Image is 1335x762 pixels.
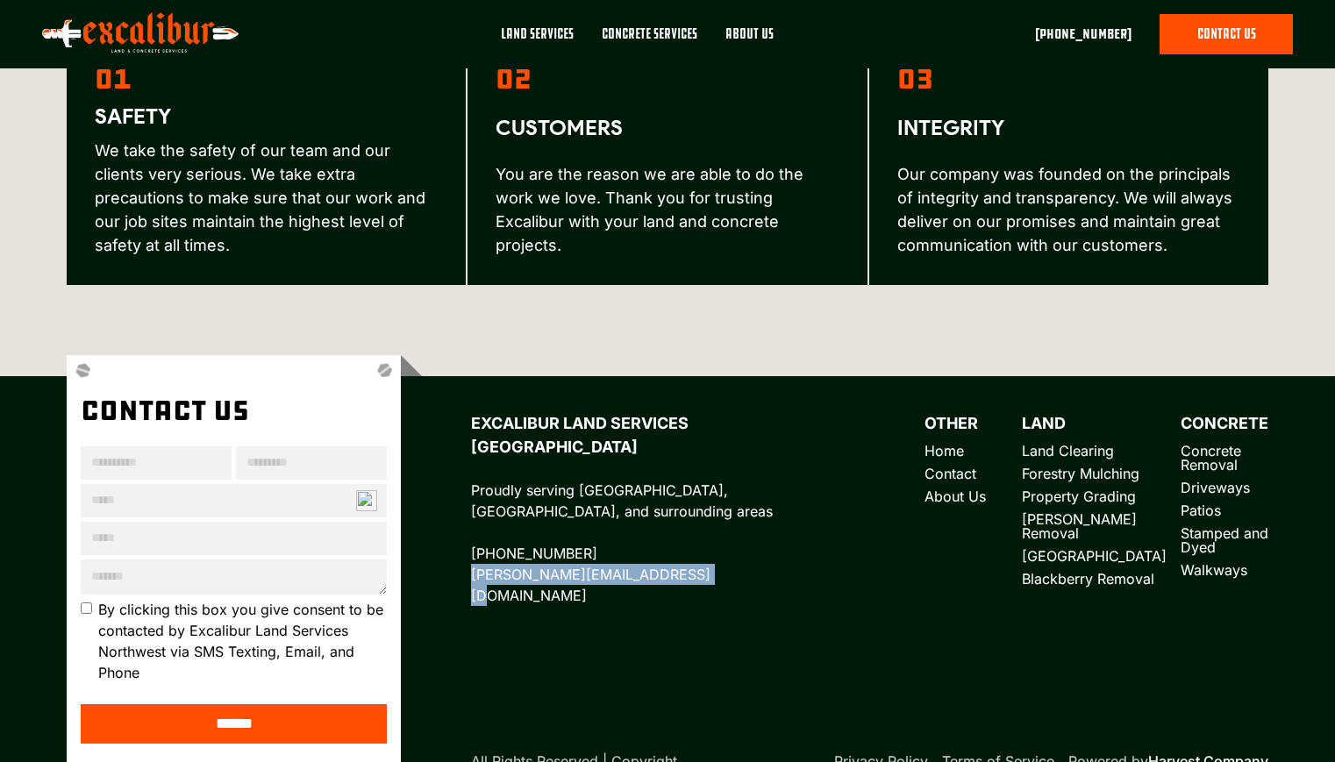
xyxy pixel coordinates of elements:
div: Land [1022,411,1167,435]
div: 03 [897,66,934,94]
div: 01 [95,66,132,94]
input: By clicking this box you give consent to be contacted by Excalibur Land Services Northwest via SM... [81,602,92,614]
a: About Us [711,14,788,68]
a: [PERSON_NAME][EMAIL_ADDRESS][DOMAIN_NAME] [471,566,710,604]
a: Walkways [1181,561,1247,579]
a: Stamped and Dyed [1181,524,1268,556]
a: Concrete Removal [1181,442,1241,474]
p: We take the safety of our team and our clients very serious. We take extra precautions to make su... [95,139,438,257]
a: [GEOGRAPHIC_DATA] [1022,547,1167,565]
a: Home [925,444,1008,458]
h3: Integrity [897,114,1004,141]
a: Land Clearing [1022,442,1114,459]
p: Our company was founded on the principals of integrity and transparency. We will always deliver o... [897,162,1240,257]
a: Forestry Mulching [1022,465,1139,482]
a: Property Grading [1022,488,1136,505]
a: [PHONE_NUMBER] [1035,24,1132,45]
a: About Us [925,489,1008,503]
p: Proudly serving [GEOGRAPHIC_DATA], [GEOGRAPHIC_DATA], and surrounding areas [471,411,818,606]
h3: Customers [496,114,623,141]
a: Driveways [1181,479,1250,496]
a: Patios [1181,502,1221,519]
form: Footer Form [81,446,387,744]
h3: Safety [95,103,171,130]
div: About Us [725,25,774,44]
div: Concrete [1181,411,1268,435]
a: Contact [925,466,1008,481]
span: By clicking this box you give consent to be contacted by Excalibur Land Services Northwest via SM... [98,599,387,683]
span: Excalibur Land Services [GEOGRAPHIC_DATA] [471,414,689,456]
a: [PERSON_NAME] Removal [1022,510,1137,542]
a: Blackberry Removal [1022,570,1154,588]
div: 02 [496,66,532,94]
a: [PHONE_NUMBER] [471,545,597,562]
a: contact us [1160,14,1293,54]
div: other [925,411,1008,435]
img: npw-badge-icon-locked.svg [356,490,377,511]
p: You are the reason we are able to do the work we love. Thank you for trusting Excalibur with your... [496,162,839,257]
div: contact us [81,397,387,425]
